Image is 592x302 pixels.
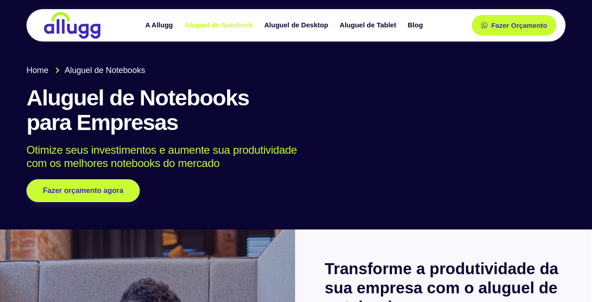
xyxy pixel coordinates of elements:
a: A Allugg [141,17,180,33]
h1: Aluguel de Notebooks para Empresas [26,86,566,135]
a: Fazer Orçamento [472,15,556,36]
a: Aluguel de Tablet [335,17,403,33]
a: Aluguel de Notebook [180,17,260,33]
a: Fazer orçamento agora [26,179,140,202]
span: Aluguel de Notebooks [63,64,145,77]
a: Aluguel de Desktop [260,17,335,33]
span: Fazer orçamento agora [43,187,123,194]
span: Home [26,64,48,77]
span: Fazer Orçamento [491,22,547,29]
a: Blog [403,17,429,33]
iframe: Chat Widget [546,258,592,302]
img: locação de TI é Allugg [42,11,102,39]
div: Widget de chat [546,258,592,302]
p: Otimize seus investimentos e aumente sua produtividade com os melhores notebooks do mercado [26,144,552,170]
